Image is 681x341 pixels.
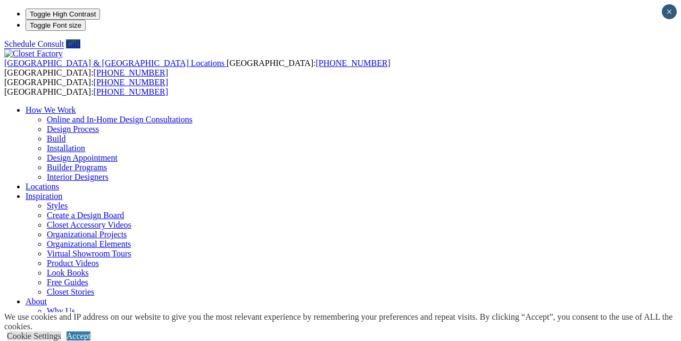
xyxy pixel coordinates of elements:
a: Interior Designers [47,172,109,181]
img: Closet Factory [4,49,63,59]
button: Toggle High Contrast [26,9,100,20]
a: Create a Design Board [47,211,124,220]
span: Toggle High Contrast [30,10,96,18]
a: Design Process [47,124,99,134]
a: [PHONE_NUMBER] [94,68,168,77]
span: Toggle Font size [30,21,81,29]
a: Accept [67,331,90,340]
a: Design Appointment [47,153,118,162]
a: Build [47,134,66,143]
a: Closet Accessory Videos [47,220,131,229]
button: Close [662,4,677,19]
a: Cookie Settings [7,331,61,340]
a: [PHONE_NUMBER] [315,59,390,68]
a: About [26,297,47,306]
a: Virtual Showroom Tours [47,249,131,258]
a: Styles [47,201,68,210]
a: Inspiration [26,192,62,201]
a: Why Us [47,306,75,315]
a: Builder Programs [47,163,107,172]
a: Call [66,39,80,48]
a: Online and In-Home Design Consultations [47,115,193,124]
a: Closet Stories [47,287,94,296]
a: Organizational Projects [47,230,127,239]
span: [GEOGRAPHIC_DATA]: [GEOGRAPHIC_DATA]: [4,59,391,77]
span: [GEOGRAPHIC_DATA]: [GEOGRAPHIC_DATA]: [4,78,168,96]
a: [PHONE_NUMBER] [94,78,168,87]
a: Product Videos [47,259,99,268]
a: [PHONE_NUMBER] [94,87,168,96]
span: [GEOGRAPHIC_DATA] & [GEOGRAPHIC_DATA] Locations [4,59,225,68]
a: How We Work [26,105,76,114]
a: Installation [47,144,85,153]
a: Organizational Elements [47,239,131,248]
button: Toggle Font size [26,20,86,31]
a: Locations [26,182,59,191]
a: [GEOGRAPHIC_DATA] & [GEOGRAPHIC_DATA] Locations [4,59,227,68]
a: Free Guides [47,278,88,287]
a: Schedule Consult [4,39,64,48]
div: We use cookies and IP address on our website to give you the most relevant experience by remember... [4,312,681,331]
a: Look Books [47,268,89,277]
